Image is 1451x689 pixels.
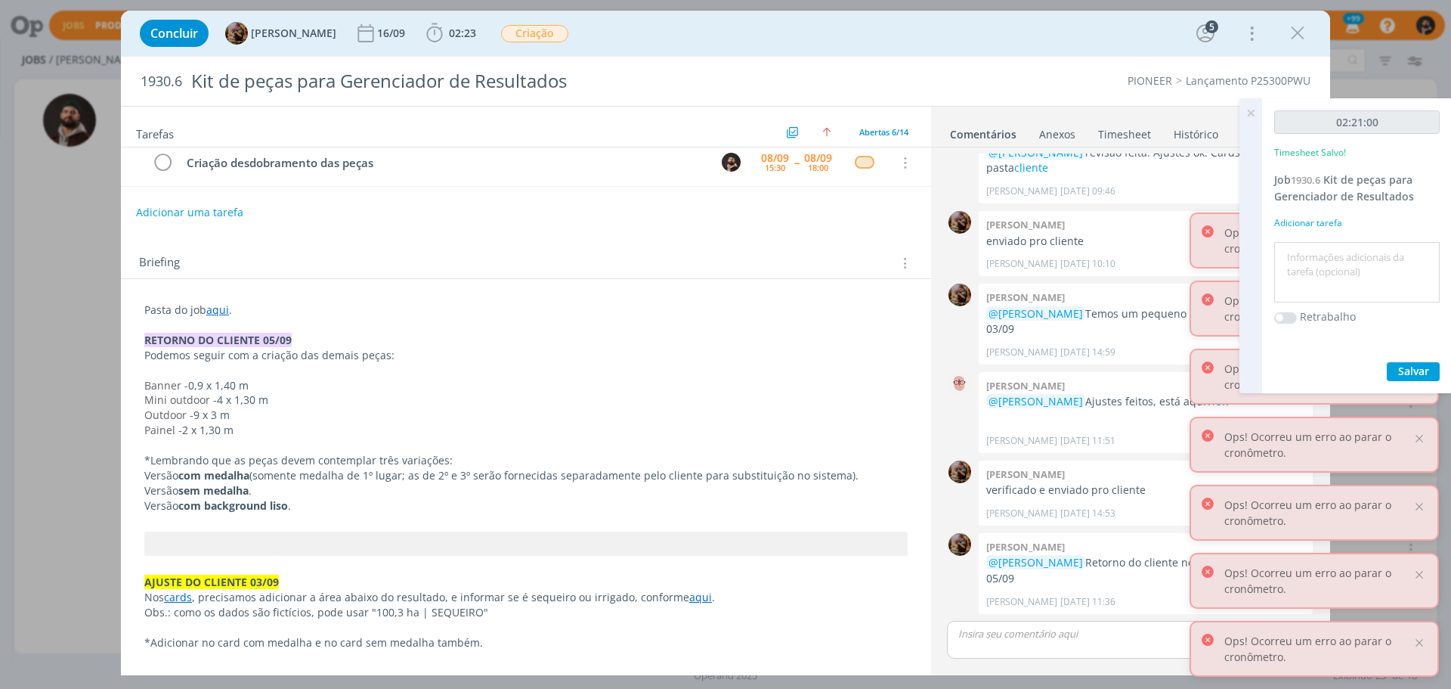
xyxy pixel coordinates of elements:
p: Obs.: como os dados são fictícios, pode usar "100,3 ha | SEQUEIRO" [144,605,908,620]
a: Comentários [949,120,1017,142]
span: 02:23 [449,26,476,40]
button: Adicionar uma tarefa [135,199,244,226]
span: @[PERSON_NAME] [988,145,1083,160]
b: [PERSON_NAME] [986,290,1065,304]
a: aqui [689,590,712,604]
p: *Lembrando que as peças devem contemplar três variações: [144,453,908,468]
p: [PERSON_NAME] [986,434,1057,448]
img: D [722,153,741,172]
a: Timesheet [1097,120,1152,142]
p: Ajustes feitos, está aqui [986,394,1305,409]
span: [PERSON_NAME] [251,28,336,39]
p: revisão feita. Ajustes ok. Cards na pasta [986,145,1305,176]
strong: sem medalha [178,483,249,498]
span: [DATE] 10:10 [1060,257,1115,271]
span: Abertas 6/14 [859,126,908,138]
span: @[PERSON_NAME] [988,394,1083,408]
p: [PERSON_NAME] [986,257,1057,271]
p: [PERSON_NAME] [986,185,1057,198]
span: -- [794,157,799,168]
p: Versão . [144,498,908,514]
b: [PERSON_NAME] [986,379,1065,393]
img: arrow-up.svg [822,128,831,137]
p: Ops! Ocorreu um erro ao parar o cronômetro. [1224,497,1412,529]
span: Kit de peças para Gerenciador de Resultados [1274,172,1414,203]
span: [DATE] 14:59 [1060,346,1115,359]
div: 08/09 [804,153,832,163]
p: Ops! Ocorreu um erro ao parar o cronômetro. [1224,361,1412,393]
strong: RETORNO DO CLIENTE 05/09 [144,333,292,347]
span: 1930.6 [141,73,182,90]
b: [PERSON_NAME] [986,467,1065,481]
button: A[PERSON_NAME] [225,22,336,45]
a: cards [164,590,192,604]
img: A [948,533,971,556]
span: Concluir [150,27,198,39]
a: PIONEER [1128,73,1172,88]
img: A [225,22,248,45]
p: 4 x 1,30 m [144,393,908,408]
a: cliente [1014,160,1048,175]
p: verificado e enviado pro cliente [986,483,1305,498]
p: Ops! Ocorreu um erro ao parar o cronômetro. [1224,565,1412,597]
p: Temos um pequeno ajuste no briefing 03/09 [986,306,1305,337]
span: *Adicionar no card com medalha e no card sem medalha também. [144,635,483,650]
span: Mini outdoor - [144,393,217,407]
img: A [948,461,971,483]
a: Histórico [1173,120,1219,142]
div: 08/09 [761,153,789,163]
span: Nos [144,590,164,604]
a: Lançamento P25300PWU [1186,73,1310,88]
label: Retrabalho [1300,309,1356,324]
span: [DATE] 09:46 [1060,185,1115,198]
div: Kit de peças para Gerenciador de Resultados [185,63,817,100]
p: Timesheet Salvo! [1274,146,1346,160]
span: [DATE] 11:36 [1060,595,1115,609]
strong: com background liso [178,498,288,513]
div: Adicionar tarefa [1274,216,1440,230]
span: [DATE] 14:53 [1060,507,1115,520]
p: Versão . [144,483,908,498]
p: [PERSON_NAME] [986,346,1057,359]
p: enviado pro cliente [986,234,1305,249]
div: 5 [1205,20,1218,33]
strong: AJUSTE DO CLIENTE 03/09 [144,575,279,589]
span: . [712,590,715,604]
p: Ops! Ocorreu um erro ao parar o cronômetro. [1224,429,1412,461]
strong: com medalha [178,468,249,483]
b: [PERSON_NAME] [986,540,1065,554]
button: 5 [1193,21,1217,45]
p: Versão (somente medalha de 1º lugar; as de 2º e 3º serão fornecidas separadamente pelo cliente pa... [144,468,908,483]
img: A [948,211,971,234]
span: Banner - [144,378,188,393]
p: Podemos seguir com a criação das demais peças: [144,348,908,363]
span: @[PERSON_NAME] [988,306,1083,321]
button: Salvar [1387,362,1440,381]
p: [PERSON_NAME] [986,507,1057,520]
p: Ops! Ocorreu um erro ao parar o cronômetro. [1224,225,1412,256]
p: 2 x 1,30 m [144,423,908,438]
span: @[PERSON_NAME] [988,555,1083,570]
p: Pasta do job . [144,303,908,318]
span: Criação [501,25,568,42]
span: , precisamos adicionar a área abaixo do resultado, e informar se é sequeiro ou irrigado, conforme [192,590,689,604]
span: 0,9 x 1,40 m [188,378,249,393]
div: 16/09 [377,28,408,39]
span: Salvar [1398,364,1429,378]
p: Retorno do cliente no briefing, com data 05/09 [986,555,1305,586]
button: Criação [500,24,569,43]
img: A [948,372,971,395]
div: Anexos [1039,127,1075,142]
a: Job1930.6Kit de peças para Gerenciador de Resultados [1274,172,1414,203]
span: Briefing [139,253,180,273]
p: [PERSON_NAME] [986,595,1057,609]
span: [DATE] 11:51 [1060,434,1115,448]
b: [PERSON_NAME] [986,218,1065,231]
p: Ops! Ocorreu um erro ao parar o cronômetro. [1224,293,1412,324]
button: 02:23 [422,21,480,45]
img: A [948,284,971,306]
span: Painel - [144,423,182,437]
span: 1930.6 [1291,173,1320,187]
div: Criação desdobramento das peças [180,154,707,172]
div: 15:30 [765,163,785,172]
